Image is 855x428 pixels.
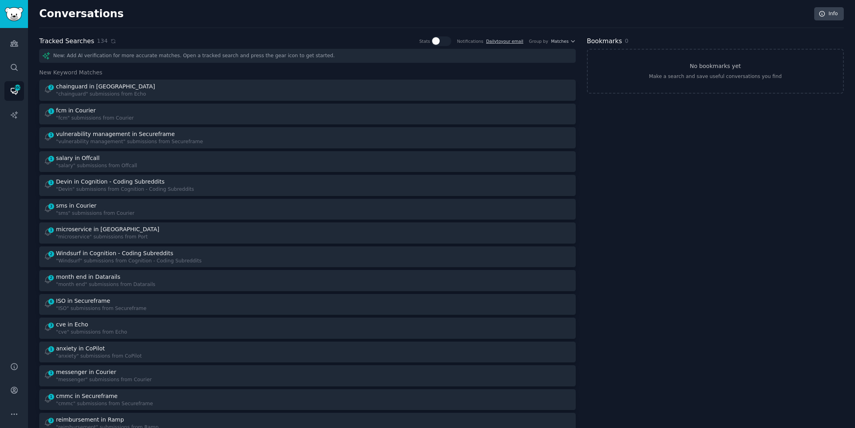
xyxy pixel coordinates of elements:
div: "vulnerability management" submissions from Secureframe [56,138,203,146]
span: 6 [48,299,55,304]
div: vulnerability management in Secureframe [56,130,175,138]
div: Make a search and save useful conversations you find [649,73,782,80]
a: 1vulnerability management in Secureframe"vulnerability management" submissions from Secureframe [39,127,576,148]
div: "fcm" submissions from Courier [56,115,134,122]
span: 2 [48,84,55,90]
span: 1 [48,180,55,185]
a: 1microservice in [GEOGRAPHIC_DATA]"microservice" submissions from Port [39,222,576,244]
span: 3 [48,204,55,209]
span: Matches [551,38,569,44]
span: 1 [48,156,55,162]
div: fcm in Courier [56,106,96,115]
div: Devin in Cognition - Coding Subreddits [56,178,164,186]
span: 1 [48,370,55,376]
a: 460 [4,81,24,101]
div: cve in Echo [56,320,88,329]
button: Matches [551,38,575,44]
span: 460 [14,85,21,90]
div: "anxiety" submissions from CoPilot [56,353,142,360]
a: Dailytoyour email [486,39,523,44]
a: 6ISO in Secureframe"ISO" submissions from Secureframe [39,294,576,315]
div: "ISO" submissions from Secureframe [56,305,146,312]
a: Info [814,7,844,21]
a: No bookmarks yetMake a search and save useful conversations you find [587,49,844,94]
div: New: Add AI verification for more accurate matches. Open a tracked search and press the gear icon... [39,49,576,63]
a: 1Devin in Cognition - Coding Subreddits"Devin" submissions from Cognition - Coding Subreddits [39,175,576,196]
a: 1fcm in Courier"fcm" submissions from Courier [39,104,576,125]
div: "cmmc" submissions from Secureframe [56,400,153,408]
span: 1 [48,346,55,352]
div: "Devin" submissions from Cognition - Coding Subreddits [56,186,194,193]
img: GummySearch logo [5,7,23,21]
div: microservice in [GEOGRAPHIC_DATA] [56,225,159,234]
div: "sms" submissions from Courier [56,210,134,217]
span: 0 [625,38,629,44]
div: "month end" submissions from Datarails [56,281,155,288]
div: sms in Courier [56,202,96,210]
div: Windsurf in Cognition - Coding Subreddits [56,249,173,258]
div: Notifications [457,38,483,44]
div: ISO in Secureframe [56,297,110,305]
div: anxiety in CoPilot [56,344,105,353]
span: 2 [48,275,55,280]
div: messenger in Courier [56,368,116,376]
div: Stats [419,38,430,44]
a: 1salary in Offcall"salary" submissions from Offcall [39,151,576,172]
h3: No bookmarks yet [690,62,741,70]
a: 2Windsurf in Cognition - Coding Subreddits"Windsurf" submissions from Cognition - Coding Subreddits [39,246,576,268]
a: 1messenger in Courier"messenger" submissions from Courier [39,365,576,386]
span: 1 [48,227,55,233]
span: 3 [48,322,55,328]
div: "microservice" submissions from Port [56,234,161,241]
div: "salary" submissions from Offcall [56,162,137,170]
div: "messenger" submissions from Courier [56,376,152,384]
a: 1cmmc in Secureframe"cmmc" submissions from Secureframe [39,389,576,410]
a: 3cve in Echo"cve" submissions from Echo [39,318,576,339]
h2: Conversations [39,8,124,20]
a: 1anxiety in CoPilot"anxiety" submissions from CoPilot [39,342,576,363]
h2: Bookmarks [587,36,622,46]
div: cmmc in Secureframe [56,392,118,400]
span: 134 [97,37,108,45]
span: New Keyword Matches [39,68,102,77]
a: 2chainguard in [GEOGRAPHIC_DATA]"chainguard" submissions from Echo [39,80,576,101]
div: reimbursement in Ramp [56,416,124,424]
span: 1 [48,108,55,114]
span: 1 [48,394,55,400]
div: chainguard in [GEOGRAPHIC_DATA] [56,82,155,91]
a: 2month end in Datarails"month end" submissions from Datarails [39,270,576,291]
div: salary in Offcall [56,154,100,162]
a: 3sms in Courier"sms" submissions from Courier [39,199,576,220]
span: 2 [48,251,55,257]
span: 1 [48,132,55,138]
div: month end in Datarails [56,273,120,281]
div: Group by [529,38,548,44]
div: "Windsurf" submissions from Cognition - Coding Subreddits [56,258,202,265]
span: 3 [48,418,55,423]
h2: Tracked Searches [39,36,94,46]
div: "cve" submissions from Echo [56,329,127,336]
div: "chainguard" submissions from Echo [56,91,156,98]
